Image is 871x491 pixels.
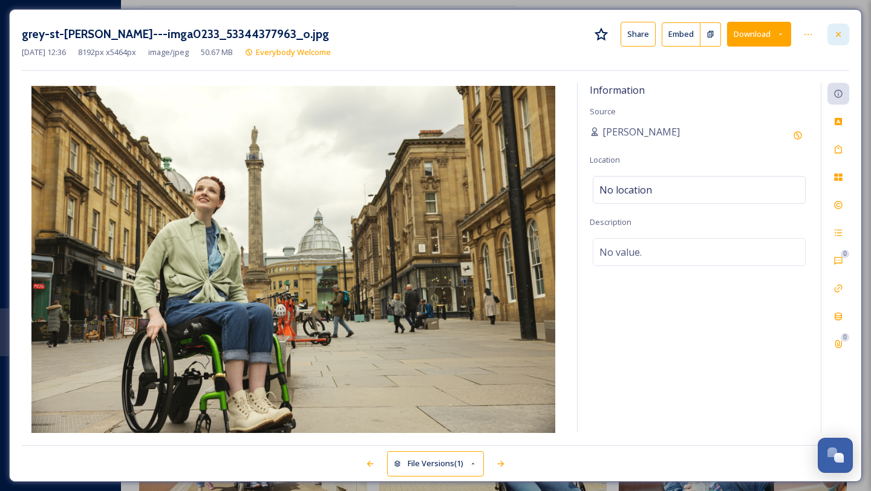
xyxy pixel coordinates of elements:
[727,22,791,47] button: Download
[148,47,189,58] span: image/jpeg
[841,333,849,342] div: 0
[78,47,136,58] span: 8192 px x 5464 px
[841,250,849,258] div: 0
[590,106,616,117] span: Source
[621,22,656,47] button: Share
[201,47,233,58] span: 50.67 MB
[599,245,642,259] span: No value.
[22,47,66,58] span: [DATE] 12:36
[590,216,631,227] span: Description
[22,25,329,43] h3: grey-st-[PERSON_NAME]---imga0233_53344377963_o.jpg
[387,451,484,476] button: File Versions(1)
[818,438,853,473] button: Open Chat
[590,83,645,97] span: Information
[590,154,620,165] span: Location
[22,86,565,435] img: grey-st-kate---imga0233_53344377963_o.jpg
[602,125,680,139] span: [PERSON_NAME]
[256,47,331,57] span: Everybody Welcome
[599,183,652,197] span: No location
[662,22,700,47] button: Embed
